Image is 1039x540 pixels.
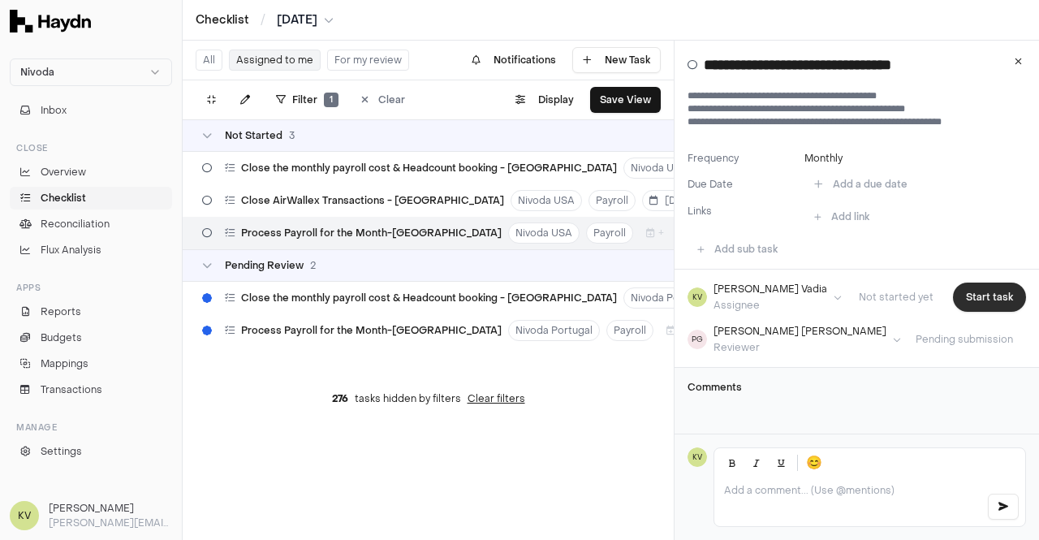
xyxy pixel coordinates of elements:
[468,392,525,405] button: Clear filters
[41,103,67,118] span: Inbox
[846,291,946,304] span: Not started yet
[688,236,787,262] button: Add sub task
[660,320,691,341] button: +
[41,330,82,345] span: Budgets
[277,12,334,28] button: [DATE]
[462,47,566,73] button: Notifications
[590,87,661,113] button: Save View
[241,194,504,207] span: Close AirWallex Transactions - [GEOGRAPHIC_DATA]
[10,501,39,530] span: KV
[688,205,712,218] label: Links
[10,378,172,401] a: Transactions
[183,379,674,418] div: tasks hidden by filters
[572,47,661,73] button: New Task
[606,320,653,341] button: Payroll
[332,392,348,405] span: 276
[41,191,86,205] span: Checklist
[745,451,768,474] button: Italic (Ctrl+I)
[10,135,172,161] div: Close
[10,58,172,86] button: Nivoda
[953,283,1026,312] button: Start task
[508,320,600,341] button: Nivoda Portugal
[41,444,82,459] span: Settings
[714,341,886,354] div: Reviewer
[196,50,222,71] button: All
[225,259,304,272] span: Pending Review
[903,333,1026,346] span: Pending submission
[257,11,269,28] span: /
[770,451,792,474] button: Underline (Ctrl+U)
[804,152,843,165] button: Monthly
[688,152,798,165] label: Frequency
[10,10,91,32] img: Haydn Logo
[649,194,699,207] span: [DATE]
[292,93,317,106] span: Filter
[688,178,798,191] label: Due Date
[688,325,901,354] button: PG[PERSON_NAME] [PERSON_NAME]Reviewer
[588,190,636,211] button: Payroll
[506,87,584,113] button: Display
[49,501,172,516] h3: [PERSON_NAME]
[49,516,172,530] p: [PERSON_NAME][EMAIL_ADDRESS][DOMAIN_NAME]
[642,190,706,211] button: [DATE]
[714,283,827,296] div: [PERSON_NAME] Vadia
[41,382,102,397] span: Transactions
[10,99,172,122] button: Inbox
[41,243,101,257] span: Flux Analysis
[10,300,172,323] a: Reports
[688,283,842,312] button: KV[PERSON_NAME] VadiaAssignee
[508,222,580,244] button: Nivoda USA
[10,274,172,300] div: Apps
[10,213,172,235] a: Reconciliation
[714,299,827,312] div: Assignee
[640,222,670,244] button: +
[351,87,415,113] button: Clear
[20,66,54,79] span: Nivoda
[277,12,317,28] span: [DATE]
[803,451,826,474] button: 😊
[586,222,633,244] button: Payroll
[806,453,822,473] span: 😊
[688,381,1026,394] h3: Comments
[289,129,295,142] span: 3
[10,187,172,210] a: Checklist
[623,287,715,309] button: Nivoda Portugal
[721,451,744,474] button: Bold (Ctrl+B)
[241,292,617,305] span: Close the monthly payroll cost & Headcount booking - [GEOGRAPHIC_DATA]
[41,217,110,231] span: Reconciliation
[688,447,707,467] span: KV
[688,287,707,307] span: KV
[225,129,282,142] span: Not Started
[10,161,172,184] a: Overview
[623,158,695,179] button: Nivoda USA
[229,50,321,71] button: Assigned to me
[241,162,617,175] span: Close the monthly payroll cost & Headcount booking - [GEOGRAPHIC_DATA]
[688,330,707,349] span: PG
[196,12,249,28] a: Checklist
[41,305,81,319] span: Reports
[241,324,502,337] span: Process Payroll for the Month-[GEOGRAPHIC_DATA]
[714,325,886,338] div: [PERSON_NAME] [PERSON_NAME]
[10,352,172,375] a: Mappings
[10,440,172,463] a: Settings
[324,93,338,107] span: 1
[41,356,88,371] span: Mappings
[241,227,502,240] span: Process Payroll for the Month-[GEOGRAPHIC_DATA]
[327,50,409,71] button: For my review
[266,87,348,113] button: Filter1
[10,414,172,440] div: Manage
[10,326,172,349] a: Budgets
[310,259,316,272] span: 2
[10,239,172,261] a: Flux Analysis
[41,165,86,179] span: Overview
[511,190,582,211] button: Nivoda USA
[804,204,879,230] button: Add link
[196,12,334,28] nav: breadcrumb
[804,171,917,197] button: Add a due date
